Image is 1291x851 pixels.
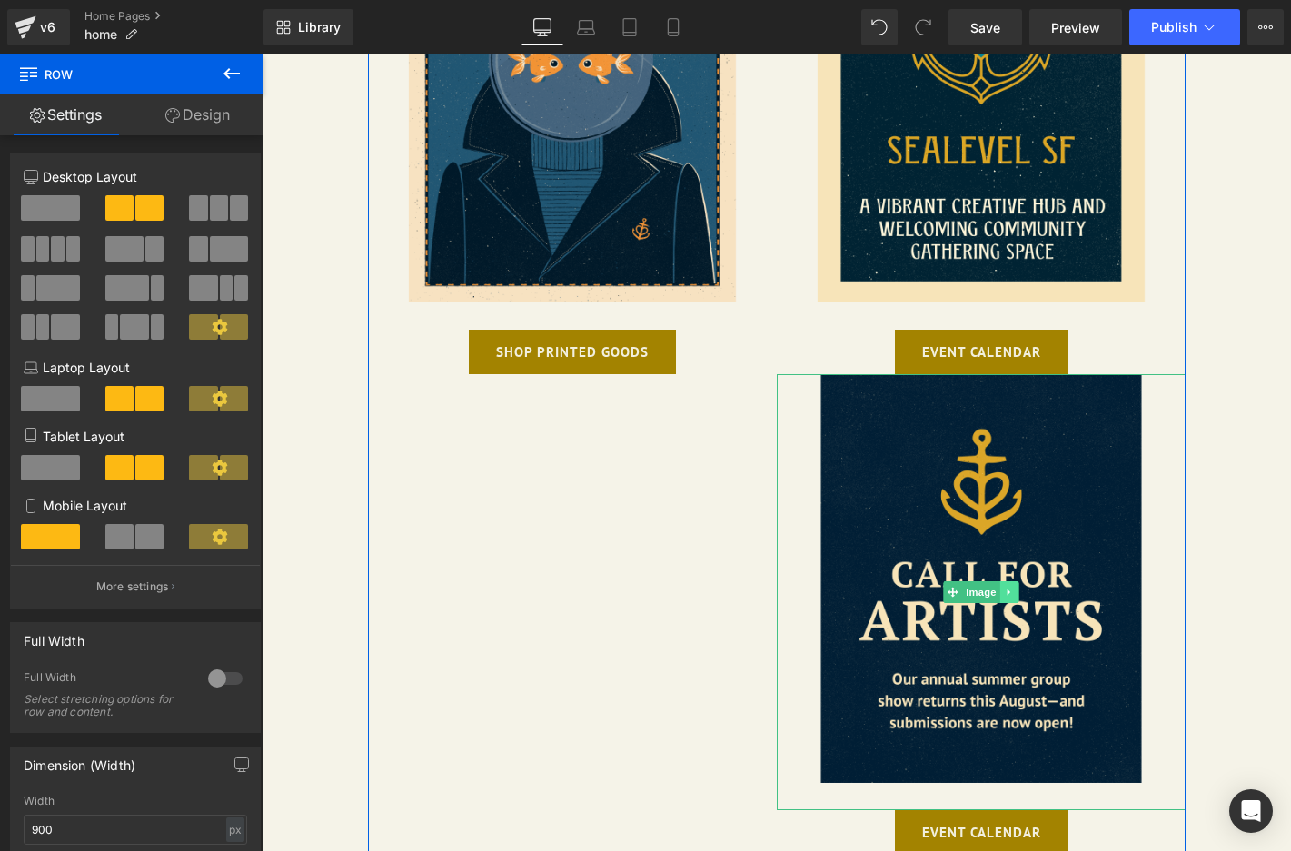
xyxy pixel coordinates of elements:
a: SHOP PRINTED GOODS [206,275,413,320]
div: Select stretching options for row and content. [24,693,187,718]
a: Expand / Collapse [738,527,757,549]
span: home [84,27,117,42]
a: EVENT CALENDAR [632,275,806,320]
div: Open Intercom Messenger [1229,789,1273,833]
button: More [1247,9,1284,45]
p: Laptop Layout [24,358,247,377]
a: v6 [7,9,70,45]
button: More settings [11,565,260,608]
a: Mobile [651,9,695,45]
a: Home Pages [84,9,263,24]
div: Full Width [24,623,84,648]
div: Dimension (Width) [24,747,135,773]
a: Tablet [608,9,651,45]
a: EVENT CALENDAR [632,756,806,800]
p: More settings [96,579,169,595]
button: Redo [905,9,941,45]
p: Mobile Layout [24,496,247,515]
a: Desktop [521,9,564,45]
span: Save [970,18,1000,37]
div: Full Width [24,670,190,689]
span: Publish [1151,20,1197,35]
span: Image [700,527,738,549]
a: New Library [263,9,353,45]
a: Preview [1029,9,1122,45]
div: px [226,817,244,842]
a: Laptop [564,9,608,45]
button: Undo [861,9,898,45]
p: Tablet Layout [24,427,247,446]
input: auto [24,815,247,845]
div: Width [24,795,247,807]
button: Publish [1129,9,1240,45]
span: Preview [1051,18,1100,37]
span: Library [298,19,341,35]
div: v6 [36,15,59,39]
span: Row [18,54,200,94]
a: Design [132,94,263,135]
p: Desktop Layout [24,167,247,186]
